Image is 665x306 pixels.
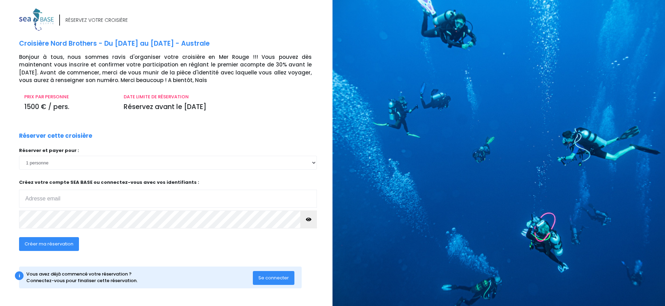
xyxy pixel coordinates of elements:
p: Réserver cette croisière [19,132,92,141]
button: Créer ma réservation [19,237,79,251]
p: Réserver et payer pour : [19,147,317,154]
p: DATE LIMITE DE RÉSERVATION [124,93,312,100]
input: Adresse email [19,190,317,208]
div: Vous avez déjà commencé votre réservation ? Connectez-vous pour finaliser cette réservation. [26,271,253,284]
p: 1500 € / pers. [24,102,113,112]
p: Bonjour à tous, nous sommes ravis d'organiser votre croisière en Mer Rouge !!! Vous pouvez dès ma... [19,53,327,84]
p: PRIX PAR PERSONNE [24,93,113,100]
div: i [15,271,24,280]
p: Créez votre compte SEA BASE ou connectez-vous avec vos identifiants : [19,179,317,208]
div: RÉSERVEZ VOTRE CROISIÈRE [65,17,128,24]
span: Créer ma réservation [25,241,73,247]
p: Réservez avant le [DATE] [124,102,312,112]
a: Se connecter [253,274,294,280]
button: Se connecter [253,271,294,285]
span: Se connecter [258,274,289,281]
p: Croisière Nord Brothers - Du [DATE] au [DATE] - Australe [19,39,327,49]
img: logo_color1.png [19,8,54,31]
